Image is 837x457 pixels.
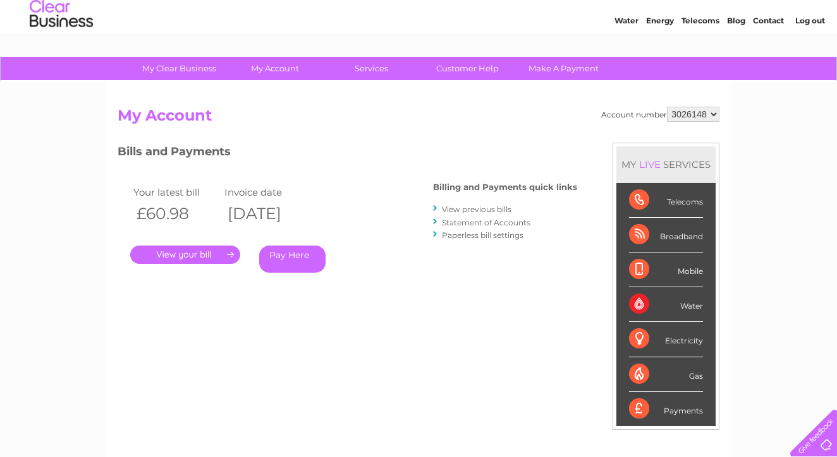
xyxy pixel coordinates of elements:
[121,7,718,61] div: Clear Business is a trading name of Verastar Limited (registered in [GEOGRAPHIC_DATA] No. 3667643...
[221,201,312,227] th: [DATE]
[442,205,511,214] a: View previous bills
[130,201,221,227] th: £60.98
[614,54,638,63] a: Water
[221,184,312,201] td: Invoice date
[629,252,703,287] div: Mobile
[646,54,674,63] a: Energy
[511,57,616,80] a: Make A Payment
[223,57,327,80] a: My Account
[442,230,523,240] a: Paperless bill settings
[130,184,221,201] td: Your latest bill
[118,107,719,131] h2: My Account
[629,183,703,218] div: Telecoms
[629,392,703,426] div: Payments
[29,33,94,71] img: logo.png
[118,143,577,165] h3: Bills and Payments
[727,54,745,63] a: Blog
[259,246,326,273] a: Pay Here
[795,54,825,63] a: Log out
[415,57,520,80] a: Customer Help
[637,158,663,170] div: LIVE
[130,246,240,264] a: .
[616,146,716,182] div: MY SERVICES
[319,57,424,80] a: Services
[681,54,719,63] a: Telecoms
[599,6,686,22] a: 0333 014 3131
[442,218,530,227] a: Statement of Accounts
[433,182,577,192] h4: Billing and Payments quick links
[601,107,719,122] div: Account number
[127,57,231,80] a: My Clear Business
[629,218,703,252] div: Broadband
[629,357,703,392] div: Gas
[753,54,784,63] a: Contact
[629,287,703,322] div: Water
[629,322,703,357] div: Electricity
